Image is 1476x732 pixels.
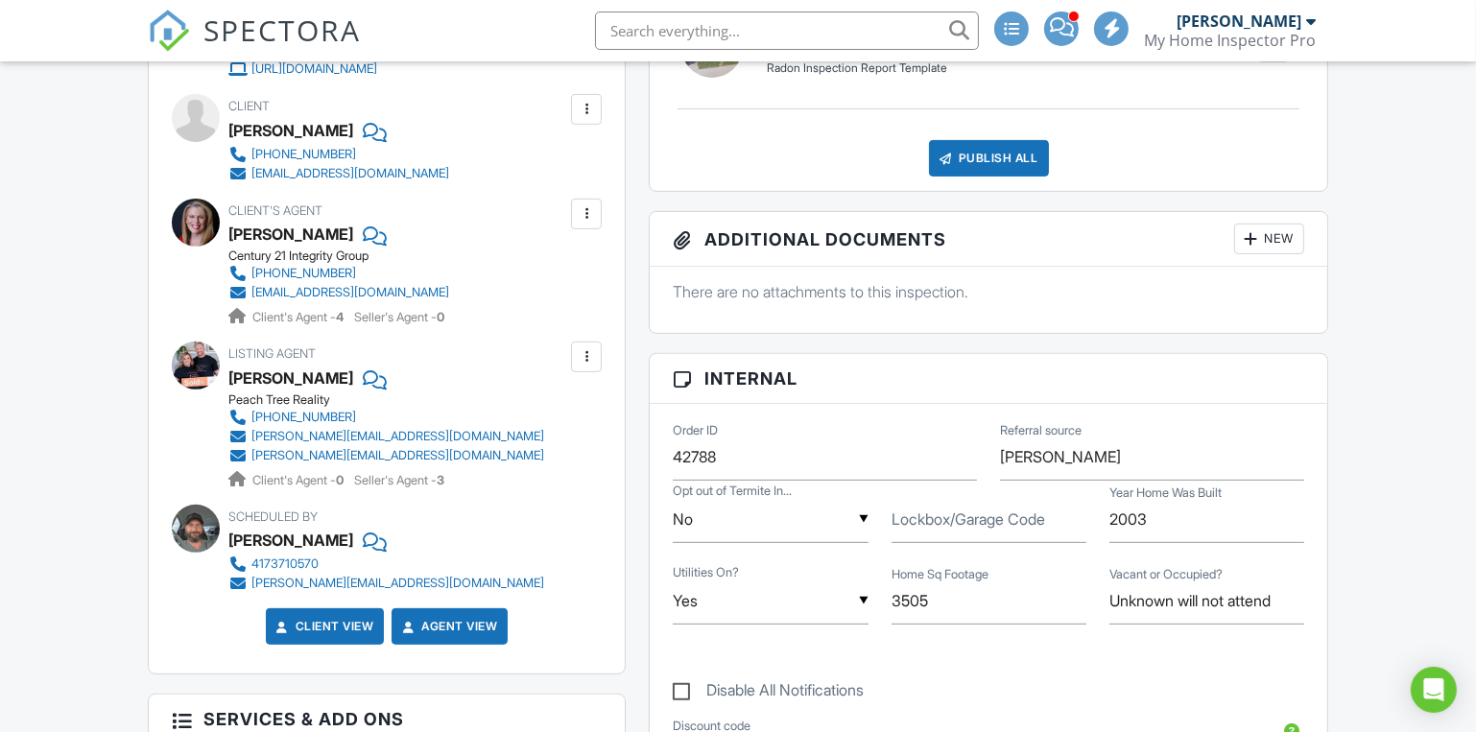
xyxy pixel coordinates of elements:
label: Vacant or Occupied? [1109,566,1223,583]
label: Utilities On? [673,564,739,581]
p: There are no attachments to this inspection. [673,281,1304,302]
span: Client [228,99,270,113]
a: [EMAIL_ADDRESS][DOMAIN_NAME] [228,164,449,183]
label: Year Home Was Built [1109,484,1222,502]
a: [URL][DOMAIN_NAME] [228,59,544,79]
label: Opt out of Termite Inspection? [673,483,792,500]
a: [PERSON_NAME] [228,364,353,392]
span: Listing Agent [228,346,316,361]
label: Order ID [673,422,718,439]
div: My Home Inspector Pro [1144,31,1316,50]
div: [EMAIL_ADDRESS][DOMAIN_NAME] [251,166,449,181]
div: [PERSON_NAME] [228,526,353,555]
label: Home Sq Footage [892,566,988,583]
input: Year Home Was Built [1109,496,1304,543]
a: [PHONE_NUMBER] [228,145,449,164]
a: [PERSON_NAME][EMAIL_ADDRESS][DOMAIN_NAME] [228,446,544,465]
div: [PERSON_NAME] [228,116,353,145]
span: Client's Agent [228,203,322,218]
label: Referral source [1000,422,1082,439]
label: Disable All Notifications [673,681,864,705]
div: [PERSON_NAME][EMAIL_ADDRESS][DOMAIN_NAME] [251,429,544,444]
input: Home Sq Footage [892,578,1086,625]
span: Client's Agent - [252,473,346,487]
strong: 4 [336,310,344,324]
div: [EMAIL_ADDRESS][DOMAIN_NAME] [251,285,449,300]
div: Century 21 Integrity Group [228,248,464,264]
a: Client View [273,617,374,636]
span: Scheduled By [228,509,318,524]
span: SPECTORA [203,10,361,50]
div: Radon Inspection Report Template [767,60,1083,77]
a: [PERSON_NAME] [228,220,353,248]
a: [PHONE_NUMBER] [228,264,449,283]
div: Open Intercom Messenger [1411,667,1457,713]
a: [EMAIL_ADDRESS][DOMAIN_NAME] [228,283,449,302]
a: SPECTORA [148,26,361,66]
div: 4173710570 [251,556,319,572]
label: Lockbox/Garage Code [892,508,1045,530]
span: Seller's Agent - [354,310,444,324]
h3: Internal [650,354,1327,404]
a: 4173710570 [228,555,544,574]
span: Client's Agent - [252,310,346,324]
strong: 0 [437,310,444,324]
div: Peach Tree Reality [228,392,559,408]
h3: Additional Documents [650,212,1327,267]
div: New [1234,224,1304,254]
input: Search everything... [595,12,979,50]
input: Lockbox/Garage Code [892,496,1086,543]
img: The Best Home Inspection Software - Spectora [148,10,190,52]
div: [PHONE_NUMBER] [251,147,356,162]
strong: 0 [336,473,344,487]
strong: 3 [437,473,444,487]
div: [PERSON_NAME][EMAIL_ADDRESS][DOMAIN_NAME] [251,576,544,591]
input: Vacant or Occupied? [1109,578,1304,625]
div: [PHONE_NUMBER] [251,410,356,425]
div: [PERSON_NAME][EMAIL_ADDRESS][DOMAIN_NAME] [251,448,544,463]
a: Agent View [398,617,497,636]
div: Publish All [929,140,1049,177]
a: [PERSON_NAME][EMAIL_ADDRESS][DOMAIN_NAME] [228,574,544,593]
div: [PERSON_NAME] [1177,12,1301,31]
a: [PHONE_NUMBER] [228,408,544,427]
div: [PHONE_NUMBER] [251,266,356,281]
a: [PERSON_NAME][EMAIL_ADDRESS][DOMAIN_NAME] [228,427,544,446]
span: Seller's Agent - [354,473,444,487]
